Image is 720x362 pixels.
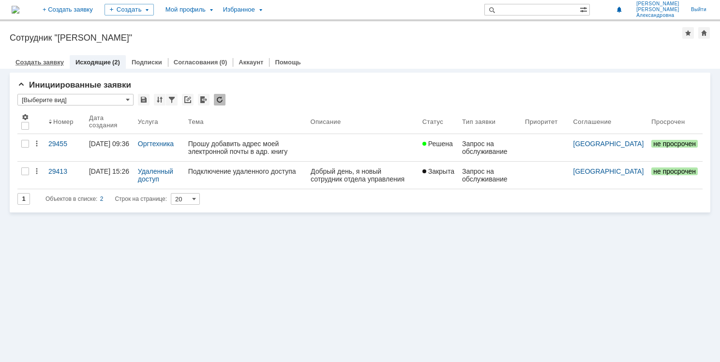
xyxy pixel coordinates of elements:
[45,109,85,134] th: Номер
[174,59,218,66] a: Согласования
[45,193,167,205] i: Строк на странице:
[198,94,210,106] div: Экспорт списка
[12,6,19,14] a: Перейти на домашнюю страницу
[651,118,685,125] div: Просрочен
[458,162,521,189] a: Запрос на обслуживание
[182,94,194,106] div: Скопировать ссылку на список
[184,109,307,134] th: Тема
[53,118,74,125] div: Номер
[85,162,134,189] a: [DATE] 15:26
[89,140,129,148] div: [DATE] 09:36
[48,140,81,148] div: 29455
[636,13,679,18] span: Александровна
[651,167,698,175] span: не просрочен
[45,134,85,161] a: 29455
[422,118,443,125] div: Статус
[422,167,454,175] span: Закрыта
[138,167,175,183] a: Удаленный доступ
[112,59,120,66] div: (2)
[33,140,41,148] div: Действия
[275,59,300,66] a: Помощь
[188,167,303,175] div: Подключение удаленного доступа
[521,109,570,134] th: Приоритет
[636,1,679,7] span: [PERSON_NAME]
[12,6,19,14] img: logo
[419,134,458,161] a: Решена
[462,118,495,125] div: Тип заявки
[647,162,703,189] a: не просрочен
[138,94,150,106] div: Сохранить вид
[573,118,612,125] div: Соглашение
[89,114,122,129] div: Дата создания
[85,134,134,161] a: [DATE] 09:36
[105,4,154,15] div: Создать
[45,196,97,202] span: Объектов в списке:
[166,94,178,106] div: Фильтрация...
[651,140,698,148] span: не просрочен
[138,140,174,148] a: Оргтехника
[462,140,517,155] div: Запрос на обслуживание
[85,109,134,134] th: Дата создания
[10,33,682,43] div: Сотрудник "[PERSON_NAME]"
[134,109,184,134] th: Услуга
[15,59,64,66] a: Создать заявку
[698,27,710,39] div: Сделать домашней страницей
[21,113,29,121] span: Настройки
[132,59,162,66] a: Подписки
[17,80,131,90] span: Инициированные заявки
[458,134,521,161] a: Запрос на обслуживание
[184,134,307,161] a: Прошу добавить адрес моей электронной почты в адр. книгу сканера (МФУ 2-й и 3-й этаж).
[188,118,204,125] div: Тема
[647,134,703,161] a: не просрочен
[188,140,303,155] div: Прошу добавить адрес моей электронной почты в адр. книгу сканера (МФУ 2-й и 3-й этаж).
[636,7,679,13] span: [PERSON_NAME]
[570,109,648,134] th: Соглашение
[525,118,558,125] div: Приоритет
[458,109,521,134] th: Тип заявки
[48,167,81,175] div: 29413
[138,118,158,125] div: Услуга
[89,167,129,175] div: [DATE] 15:26
[419,162,458,189] a: Закрыта
[214,94,225,106] div: Обновлять список
[462,167,517,183] div: Запрос на обслуживание
[219,59,227,66] div: (0)
[239,59,263,66] a: Аккаунт
[184,162,307,189] a: Подключение удаленного доступа
[682,27,694,39] div: Добавить в избранное
[311,118,341,125] div: Описание
[75,59,111,66] a: Исходящие
[580,4,589,14] span: Расширенный поиск
[45,162,85,189] a: 29413
[33,167,41,175] div: Действия
[422,140,453,148] span: Решена
[154,94,165,106] div: Сортировка...
[573,140,644,148] a: [GEOGRAPHIC_DATA]
[419,109,458,134] th: Статус
[573,167,644,175] a: [GEOGRAPHIC_DATA]
[100,193,104,205] div: 2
